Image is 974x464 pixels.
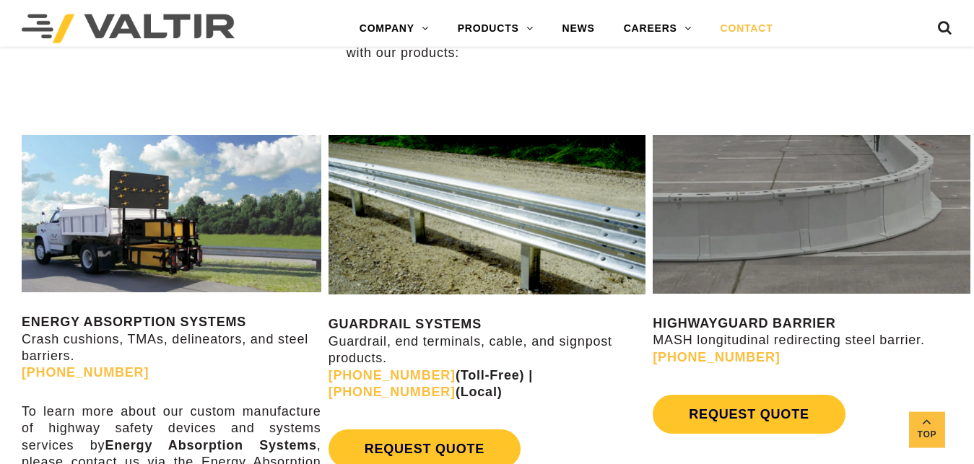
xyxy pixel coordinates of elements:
[329,316,646,400] p: Guardrail, end terminals, cable, and signpost products.
[22,315,246,329] strong: ENERGY ABSORPTION SYSTEMS
[443,14,548,43] a: PRODUCTS
[329,368,533,399] strong: (Toll-Free) | (Local)
[345,14,443,43] a: COMPANY
[22,14,235,43] img: Valtir
[653,315,970,366] p: MASH longitudinal redirecting steel barrier.
[329,317,482,331] strong: GUARDRAIL SYSTEMS
[329,135,646,294] img: Guardrail Contact Us Page Image
[653,395,845,434] a: REQUEST QUOTE
[22,135,321,292] img: SS180M Contact Us Page Image
[105,438,316,452] strong: Energy Absorption Systems
[706,14,788,43] a: CONTACT
[653,316,835,331] strong: HIGHWAYGUARD BARRIER
[909,412,945,448] a: Top
[653,135,970,294] img: Radius-Barrier-Section-Highwayguard3
[609,14,706,43] a: CAREERS
[547,14,609,43] a: NEWS
[653,350,780,364] a: [PHONE_NUMBER]
[329,368,456,382] a: [PHONE_NUMBER]
[22,314,321,382] p: Crash cushions, TMAs, delineators, and steel barriers.
[329,385,456,399] a: [PHONE_NUMBER]
[22,365,149,380] a: [PHONE_NUMBER]
[909,426,945,443] span: Top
